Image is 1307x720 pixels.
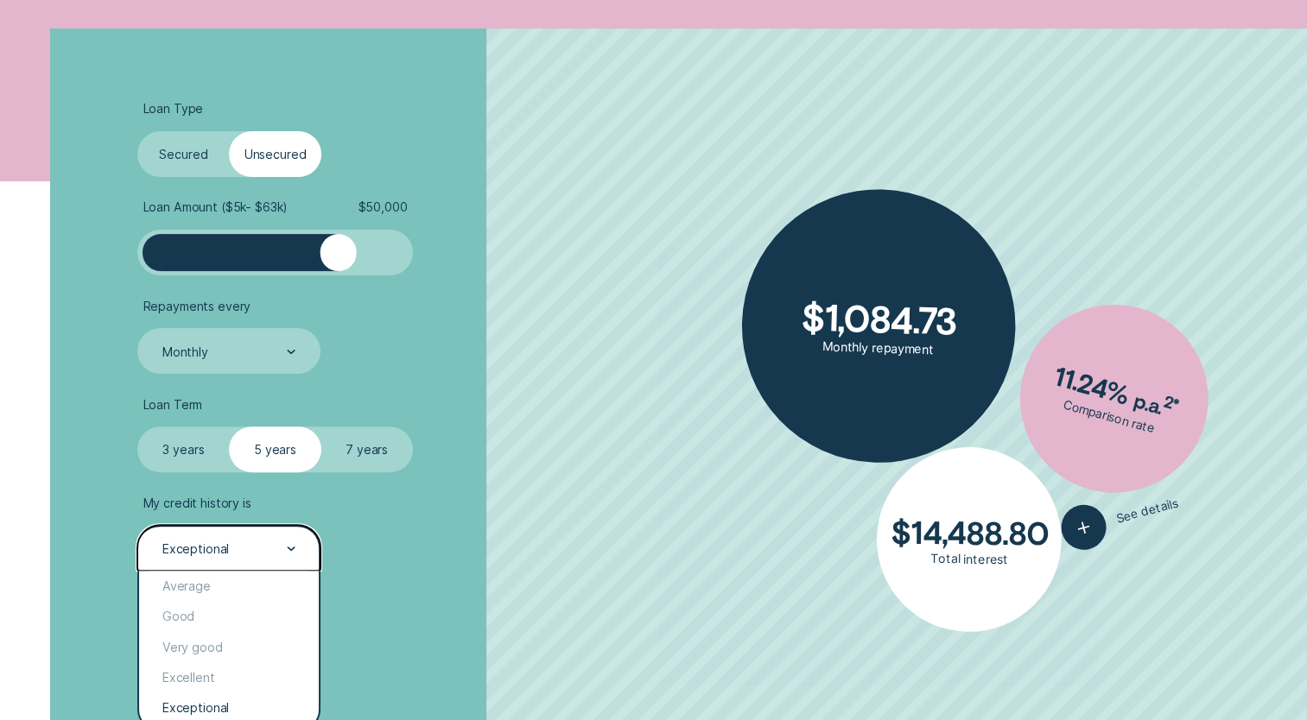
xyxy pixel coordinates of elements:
[139,601,318,631] div: Good
[137,131,229,177] label: Secured
[1057,481,1184,555] button: See details
[162,344,208,360] div: Monthly
[229,426,320,472] label: 5 years
[139,571,318,601] div: Average
[1115,495,1180,526] span: See details
[358,199,407,215] span: $ 50,000
[143,496,251,511] span: My credit history is
[139,632,318,662] div: Very good
[143,299,251,314] span: Repayments every
[143,199,289,215] span: Loan Amount ( $5k - $63k )
[143,397,203,413] span: Loan Term
[137,426,229,472] label: 3 years
[162,541,229,557] div: Exceptional
[321,426,413,472] label: 7 years
[139,662,318,692] div: Excellent
[143,101,204,117] span: Loan Type
[229,131,320,177] label: Unsecured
